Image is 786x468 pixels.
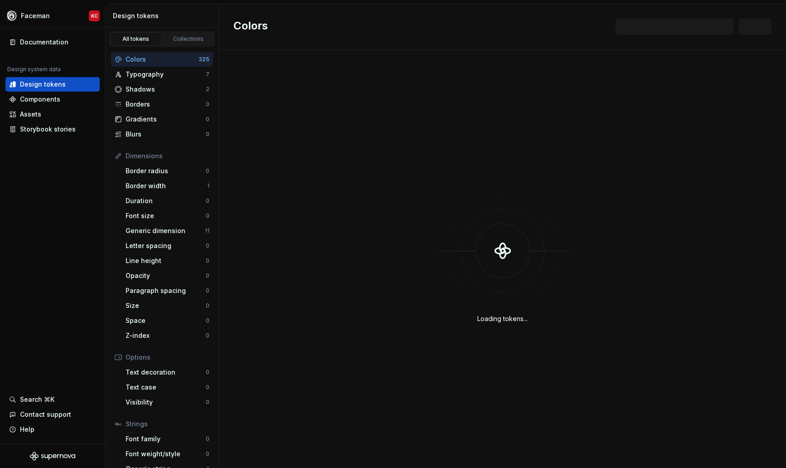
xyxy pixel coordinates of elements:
[126,331,206,340] div: Z-index
[126,419,209,429] div: Strings
[122,224,213,238] a: Generic dimension11
[126,181,207,190] div: Border width
[111,67,213,82] a: Typography7
[122,239,213,253] a: Letter spacing0
[122,209,213,223] a: Font size0
[111,97,213,112] a: Borders0
[126,100,206,109] div: Borders
[113,11,215,20] div: Design tokens
[122,268,213,283] a: Opacity0
[111,127,213,141] a: Blurs0
[126,115,206,124] div: Gradients
[20,110,41,119] div: Assets
[122,298,213,313] a: Size0
[126,301,206,310] div: Size
[207,182,209,190] div: 1
[111,52,213,67] a: Colors325
[126,353,209,362] div: Options
[126,226,205,235] div: Generic dimension
[5,392,100,407] button: Search ⌘K
[166,35,211,43] div: Collections
[30,452,75,461] svg: Supernova Logo
[7,66,61,73] div: Design system data
[20,425,34,434] div: Help
[477,314,528,323] div: Loading tokens...
[122,328,213,343] a: Z-index0
[21,11,50,20] div: Faceman
[122,447,213,461] a: Font weight/style0
[206,287,209,294] div: 0
[206,317,209,324] div: 0
[206,101,209,108] div: 0
[5,407,100,422] button: Contact support
[206,116,209,123] div: 0
[126,211,206,220] div: Font size
[206,272,209,279] div: 0
[126,398,206,407] div: Visibility
[126,130,206,139] div: Blurs
[111,82,213,97] a: Shadows2
[6,10,17,21] img: 87d06435-c97f-426c-aa5d-5eb8acd3d8b3.png
[122,253,213,268] a: Line height0
[126,85,206,94] div: Shadows
[206,302,209,309] div: 0
[122,194,213,208] a: Duration0
[206,197,209,205] div: 0
[206,131,209,138] div: 0
[2,6,103,25] button: FacemanKC
[126,271,206,280] div: Opacity
[126,151,209,161] div: Dimensions
[206,257,209,264] div: 0
[205,227,209,234] div: 11
[5,122,100,136] a: Storybook stories
[126,368,206,377] div: Text decoration
[122,432,213,446] a: Font family0
[122,179,213,193] a: Border width1
[206,242,209,249] div: 0
[126,449,206,458] div: Font weight/style
[122,164,213,178] a: Border radius0
[113,35,159,43] div: All tokens
[126,383,206,392] div: Text case
[20,395,54,404] div: Search ⌘K
[126,166,206,175] div: Border radius
[126,55,199,64] div: Colors
[126,316,206,325] div: Space
[122,283,213,298] a: Paragraph spacing0
[206,332,209,339] div: 0
[206,435,209,443] div: 0
[20,80,66,89] div: Design tokens
[20,125,76,134] div: Storybook stories
[126,286,206,295] div: Paragraph spacing
[122,380,213,395] a: Text case0
[206,399,209,406] div: 0
[5,35,100,49] a: Documentation
[91,12,98,19] div: KC
[126,196,206,205] div: Duration
[206,450,209,458] div: 0
[199,56,209,63] div: 325
[5,92,100,107] a: Components
[206,212,209,219] div: 0
[206,167,209,175] div: 0
[122,395,213,409] a: Visibility0
[126,434,206,444] div: Font family
[5,422,100,437] button: Help
[5,107,100,122] a: Assets
[126,241,206,250] div: Letter spacing
[5,77,100,92] a: Design tokens
[206,369,209,376] div: 0
[206,71,209,78] div: 7
[20,95,60,104] div: Components
[206,384,209,391] div: 0
[111,112,213,127] a: Gradients0
[233,19,268,35] h2: Colors
[126,256,206,265] div: Line height
[122,365,213,380] a: Text decoration0
[20,410,71,419] div: Contact support
[126,70,206,79] div: Typography
[122,313,213,328] a: Space0
[206,86,209,93] div: 2
[20,38,68,47] div: Documentation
